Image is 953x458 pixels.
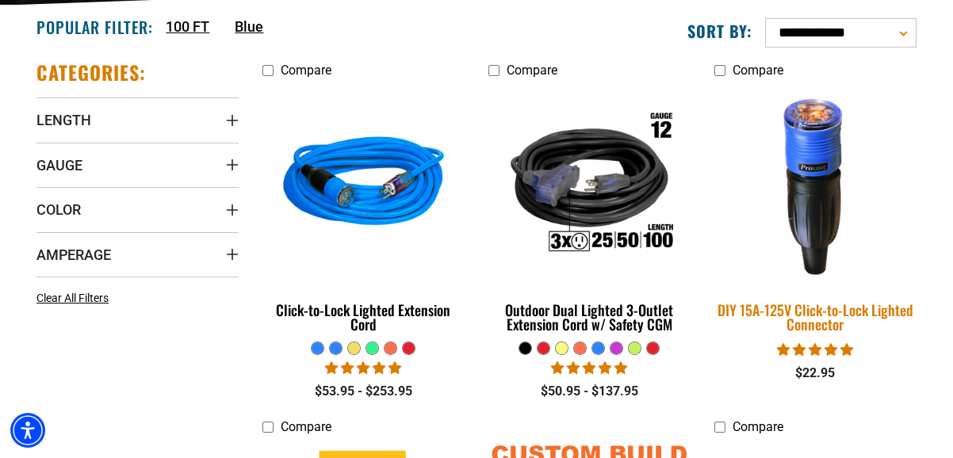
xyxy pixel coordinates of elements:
[704,83,926,286] img: DIY 15A-125V Click-to-Lock Lighted Connector
[36,232,239,277] summary: Amperage
[281,63,331,78] span: Compare
[733,419,783,434] span: Compare
[264,94,464,276] img: blue
[36,17,153,37] h2: Popular Filter:
[489,94,689,276] img: Outdoor Dual Lighted 3-Outlet Extension Cord w/ Safety CGM
[507,63,557,78] span: Compare
[488,382,691,401] div: $50.95 - $137.95
[488,303,691,331] div: Outdoor Dual Lighted 3-Outlet Extension Cord w/ Safety CGM
[36,290,115,307] a: Clear All Filters
[36,156,82,174] span: Gauge
[36,111,91,129] span: Length
[488,86,691,341] a: Outdoor Dual Lighted 3-Outlet Extension Cord w/ Safety CGM Outdoor Dual Lighted 3-Outlet Extensio...
[36,97,239,142] summary: Length
[777,342,853,357] span: 4.84 stars
[36,143,239,187] summary: Gauge
[687,21,752,41] label: Sort by:
[733,63,783,78] span: Compare
[714,86,917,341] a: DIY 15A-125V Click-to-Lock Lighted Connector DIY 15A-125V Click-to-Lock Lighted Connector
[10,413,45,448] div: Accessibility Menu
[262,303,465,331] div: Click-to-Lock Lighted Extension Cord
[36,60,146,85] h2: Categories:
[235,16,263,37] a: Blue
[551,361,627,376] span: 4.80 stars
[325,361,401,376] span: 4.87 stars
[714,364,917,383] div: $22.95
[36,200,81,219] span: Color
[281,419,331,434] span: Compare
[714,303,917,331] div: DIY 15A-125V Click-to-Lock Lighted Connector
[262,382,465,401] div: $53.95 - $253.95
[36,292,109,304] span: Clear All Filters
[166,16,209,37] a: 100 FT
[36,187,239,231] summary: Color
[262,86,465,341] a: blue Click-to-Lock Lighted Extension Cord
[36,246,111,264] span: Amperage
